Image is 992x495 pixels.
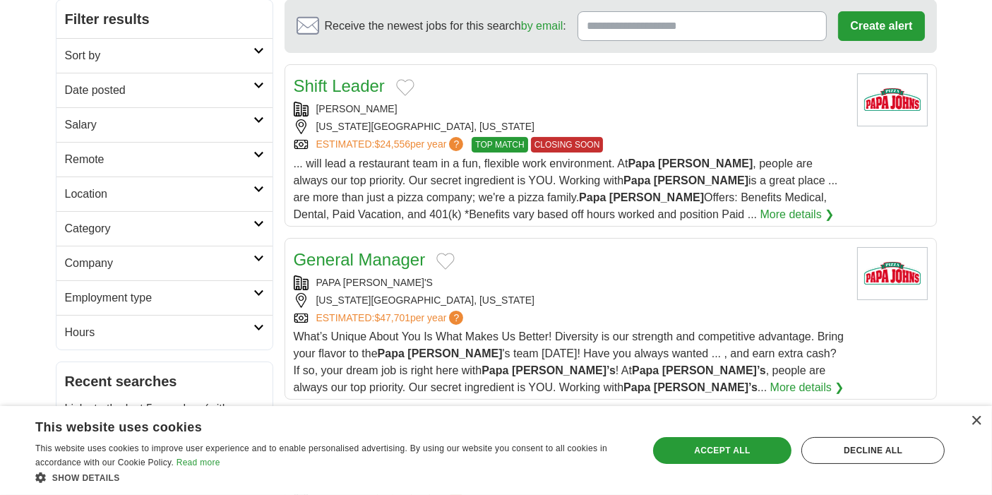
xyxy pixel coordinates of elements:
span: This website uses cookies to improve user experience and to enable personalised advertising. By u... [35,443,607,467]
strong: Papa [579,191,606,203]
img: Papa John's International logo [857,247,928,300]
strong: Papa [623,381,650,393]
strong: [PERSON_NAME] [654,174,748,186]
h2: Recent searches [65,371,264,392]
a: More details ❯ [770,379,844,396]
span: Receive the newest jobs for this search : [325,18,566,35]
strong: Papa [378,347,405,359]
button: Create alert [838,11,924,41]
div: [US_STATE][GEOGRAPHIC_DATA], [US_STATE] [294,119,846,134]
a: ESTIMATED:$24,556per year? [316,137,467,153]
strong: [PERSON_NAME]’s [654,381,758,393]
a: Date posted [56,73,273,107]
h2: Date posted [65,82,253,99]
span: What’s Unique About You Is What Makes Us Better! Diversity is our strength and competitive advant... [294,330,844,393]
a: Employment type [56,280,273,315]
a: Category [56,211,273,246]
span: Show details [52,473,120,483]
div: [US_STATE][GEOGRAPHIC_DATA], [US_STATE] [294,293,846,308]
h2: Employment type [65,290,253,306]
a: Sort by [56,38,273,73]
div: Show details [35,470,630,484]
a: Hours [56,315,273,350]
strong: [PERSON_NAME] [407,347,502,359]
a: Location [56,177,273,211]
span: $47,701 [374,312,410,323]
a: [PERSON_NAME] [316,103,398,114]
a: Shift Leader [294,76,385,95]
span: CLOSING SOON [531,137,604,153]
h2: Company [65,255,253,272]
button: Add to favorite jobs [396,79,414,96]
span: TOP MATCH [472,137,527,153]
strong: [PERSON_NAME]’s [512,364,616,376]
strong: Papa [482,364,508,376]
a: General Manager [294,250,426,269]
h2: Location [65,186,253,203]
a: Read more, opens a new window [177,458,220,467]
p: Links to the last 5 searches (with results) that you've made will be displayed here. [65,400,264,451]
h2: Hours [65,324,253,341]
img: Papa John's International logo [857,73,928,126]
div: Close [971,416,981,427]
span: ? [449,137,463,151]
strong: Papa [628,157,655,169]
a: Salary [56,107,273,142]
div: This website uses cookies [35,415,594,436]
div: Accept all [653,437,792,464]
div: Decline all [801,437,945,464]
strong: Papa [632,364,659,376]
h2: Remote [65,151,253,168]
a: ESTIMATED:$47,701per year? [316,311,467,326]
button: Add to favorite jobs [436,253,455,270]
strong: [PERSON_NAME]’s [662,364,766,376]
a: by email [521,20,563,32]
strong: [PERSON_NAME] [609,191,704,203]
strong: [PERSON_NAME] [658,157,753,169]
a: Remote [56,142,273,177]
h2: Sort by [65,47,253,64]
a: More details ❯ [760,206,835,223]
h2: Category [65,220,253,237]
a: Company [56,246,273,280]
span: ? [449,311,463,325]
strong: Papa [623,174,650,186]
span: ... will lead a restaurant team in a fun, flexible work environment. At , people are always our t... [294,157,838,220]
h2: Salary [65,117,253,133]
a: PAPA [PERSON_NAME]'S [316,277,434,288]
span: $24,556 [374,138,410,150]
